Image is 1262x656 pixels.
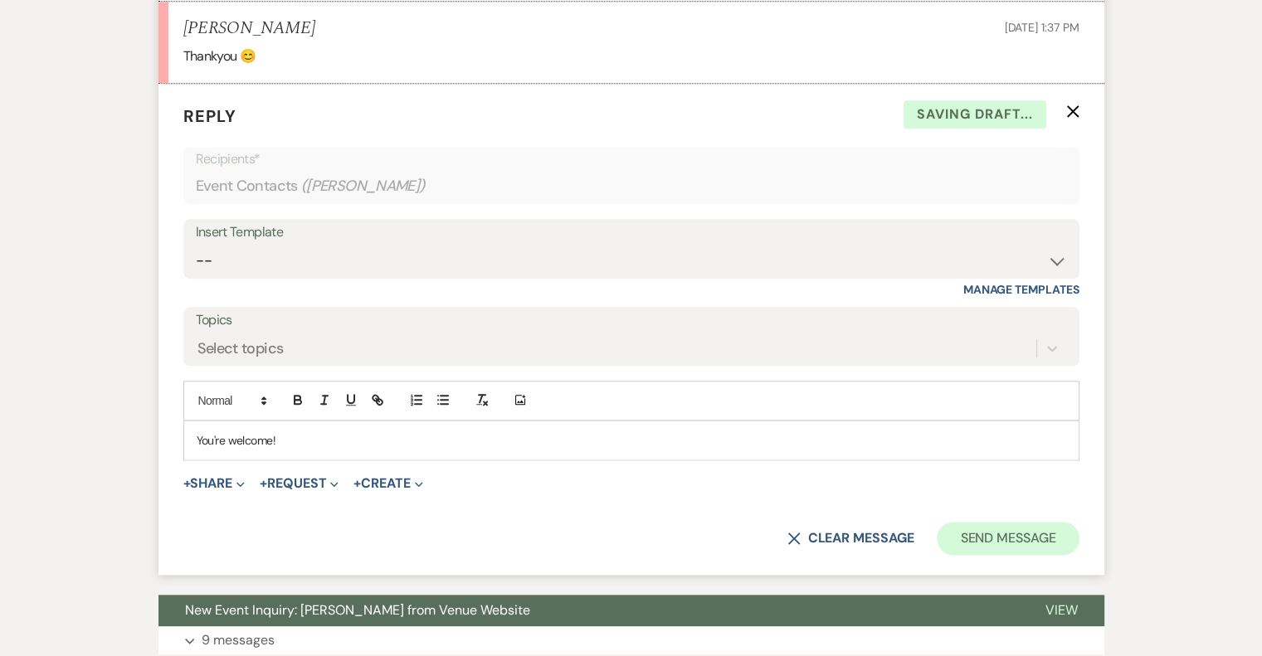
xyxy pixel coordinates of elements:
span: ( [PERSON_NAME] ) [301,175,426,197]
div: Event Contacts [196,170,1067,202]
button: Send Message [937,522,1079,555]
span: [DATE] 1:37 PM [1004,20,1079,35]
span: New Event Inquiry: [PERSON_NAME] from Venue Website [185,601,530,619]
label: Topics [196,309,1067,333]
div: Select topics [197,337,284,359]
button: Request [260,477,339,490]
button: 9 messages [158,626,1104,654]
button: New Event Inquiry: [PERSON_NAME] from Venue Website [158,595,1019,626]
div: Insert Template [196,221,1067,245]
span: + [260,477,267,490]
p: Recipients* [196,148,1067,170]
button: Create [353,477,422,490]
span: Reply [183,105,236,127]
button: Share [183,477,246,490]
p: 9 messages [202,629,275,651]
span: + [183,477,191,490]
span: Saving draft... [904,100,1046,129]
button: View [1019,595,1104,626]
div: Thankyou 😊 [183,46,1079,67]
span: + [353,477,361,490]
button: Clear message [787,532,914,545]
span: View [1045,601,1078,619]
a: Manage Templates [963,282,1079,297]
p: You're welcome! [197,431,1066,449]
h5: [PERSON_NAME] [183,18,315,39]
